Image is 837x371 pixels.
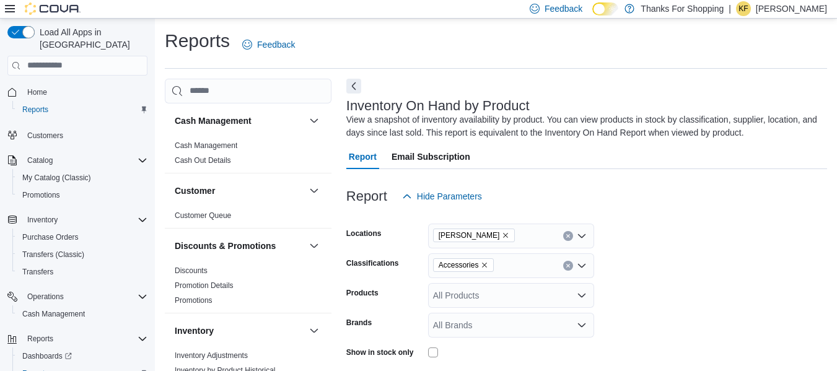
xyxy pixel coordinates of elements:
[22,250,84,260] span: Transfers (Classic)
[22,85,52,100] a: Home
[397,184,487,209] button: Hide Parameters
[17,188,65,203] a: Promotions
[577,290,587,300] button: Open list of options
[22,153,58,168] button: Catalog
[175,325,304,337] button: Inventory
[307,113,322,128] button: Cash Management
[349,144,377,169] span: Report
[17,264,147,279] span: Transfers
[35,26,147,51] span: Load All Apps in [GEOGRAPHIC_DATA]
[17,102,147,117] span: Reports
[175,266,208,275] a: Discounts
[175,325,214,337] h3: Inventory
[392,144,470,169] span: Email Subscription
[346,113,821,139] div: View a snapshot of inventory availability by product. You can view products in stock by classific...
[17,247,147,262] span: Transfers (Classic)
[27,131,63,141] span: Customers
[307,183,322,198] button: Customer
[12,229,152,246] button: Purchase Orders
[175,156,231,165] a: Cash Out Details
[2,126,152,144] button: Customers
[346,79,361,94] button: Next
[175,240,276,252] h3: Discounts & Promotions
[165,138,331,173] div: Cash Management
[17,170,147,185] span: My Catalog (Classic)
[756,1,827,16] p: [PERSON_NAME]
[17,349,147,364] span: Dashboards
[175,351,248,360] a: Inventory Adjustments
[165,263,331,313] div: Discounts & Promotions
[592,15,593,16] span: Dark Mode
[17,349,77,364] a: Dashboards
[22,309,85,319] span: Cash Management
[22,289,69,304] button: Operations
[563,231,573,241] button: Clear input
[175,185,215,197] h3: Customer
[27,334,53,344] span: Reports
[641,1,724,16] p: Thanks For Shopping
[22,105,48,115] span: Reports
[545,2,582,15] span: Feedback
[22,84,147,100] span: Home
[346,189,387,204] h3: Report
[27,155,53,165] span: Catalog
[417,190,482,203] span: Hide Parameters
[22,212,63,227] button: Inventory
[592,2,618,15] input: Dark Mode
[175,115,304,127] button: Cash Management
[17,307,147,321] span: Cash Management
[22,153,147,168] span: Catalog
[307,323,322,338] button: Inventory
[17,170,96,185] a: My Catalog (Classic)
[237,32,300,57] a: Feedback
[17,188,147,203] span: Promotions
[175,295,213,305] span: Promotions
[22,331,147,346] span: Reports
[346,229,382,238] label: Locations
[346,288,379,298] label: Products
[481,261,488,269] button: Remove Accessories from selection in this group
[12,347,152,365] a: Dashboards
[175,141,237,151] span: Cash Management
[12,246,152,263] button: Transfers (Classic)
[12,101,152,118] button: Reports
[22,173,91,183] span: My Catalog (Classic)
[736,1,751,16] div: Keaton Fournier
[165,208,331,228] div: Customer
[22,267,53,277] span: Transfers
[563,261,573,271] button: Clear input
[577,261,587,271] button: Open list of options
[439,259,479,271] span: Accessories
[346,347,414,357] label: Show in stock only
[12,186,152,204] button: Promotions
[17,102,53,117] a: Reports
[738,1,748,16] span: KF
[175,281,234,290] span: Promotion Details
[175,141,237,150] a: Cash Management
[175,296,213,305] a: Promotions
[27,87,47,97] span: Home
[22,351,72,361] span: Dashboards
[433,229,515,242] span: Preston
[12,305,152,323] button: Cash Management
[729,1,731,16] p: |
[346,98,530,113] h3: Inventory On Hand by Product
[25,2,81,15] img: Cova
[175,351,248,360] span: Inventory Adjustments
[175,240,304,252] button: Discounts & Promotions
[307,238,322,253] button: Discounts & Promotions
[27,215,58,225] span: Inventory
[175,211,231,220] a: Customer Queue
[346,258,399,268] label: Classifications
[165,28,230,53] h1: Reports
[175,281,234,290] a: Promotion Details
[433,258,494,272] span: Accessories
[22,128,68,143] a: Customers
[17,247,89,262] a: Transfers (Classic)
[175,115,252,127] h3: Cash Management
[502,232,509,239] button: Remove Preston from selection in this group
[577,231,587,241] button: Open list of options
[17,264,58,279] a: Transfers
[17,230,84,245] a: Purchase Orders
[12,169,152,186] button: My Catalog (Classic)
